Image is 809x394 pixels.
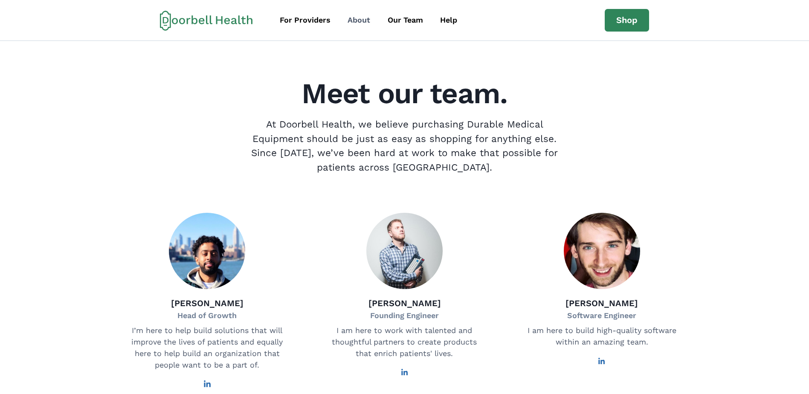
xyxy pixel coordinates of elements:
[605,9,649,32] a: Shop
[280,14,331,26] div: For Providers
[366,213,443,289] img: Drew Baumann
[565,297,638,310] p: [PERSON_NAME]
[130,325,283,371] p: I’m here to help build solutions that will improve the lives of patients and equally here to help...
[368,310,441,322] p: Founding Engineer
[380,11,431,30] a: Our Team
[272,11,338,30] a: For Providers
[169,213,245,289] img: Fadhi Ali
[388,14,423,26] div: Our Team
[171,310,244,322] p: Head of Growth
[440,14,457,26] div: Help
[340,11,378,30] a: About
[368,297,441,310] p: [PERSON_NAME]
[564,213,640,289] img: Agustín Brandoni
[525,325,678,348] p: I am here to build high-quality software within an amazing team.
[348,14,370,26] div: About
[565,310,638,322] p: Software Engineer
[244,117,565,174] p: At Doorbell Health, we believe purchasing Durable Medical Equipment should be just as easy as sho...
[432,11,465,30] a: Help
[171,297,244,310] p: [PERSON_NAME]
[114,79,695,108] h2: Meet our team.
[328,325,481,359] p: I am here to work with talented and thoughtful partners to create products that enrich patients' ...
